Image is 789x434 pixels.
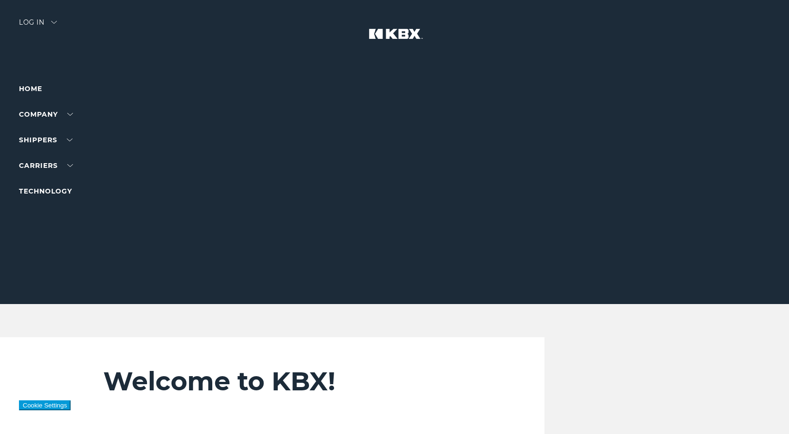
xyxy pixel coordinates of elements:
img: arrow [51,21,57,24]
button: Cookie Settings [19,400,71,410]
a: Home [19,84,42,93]
a: Technology [19,187,72,195]
div: Log in [19,19,57,33]
img: kbx logo [359,19,430,61]
a: Company [19,110,73,119]
a: Carriers [19,161,73,170]
h2: Welcome to KBX! [103,366,458,397]
a: SHIPPERS [19,136,73,144]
